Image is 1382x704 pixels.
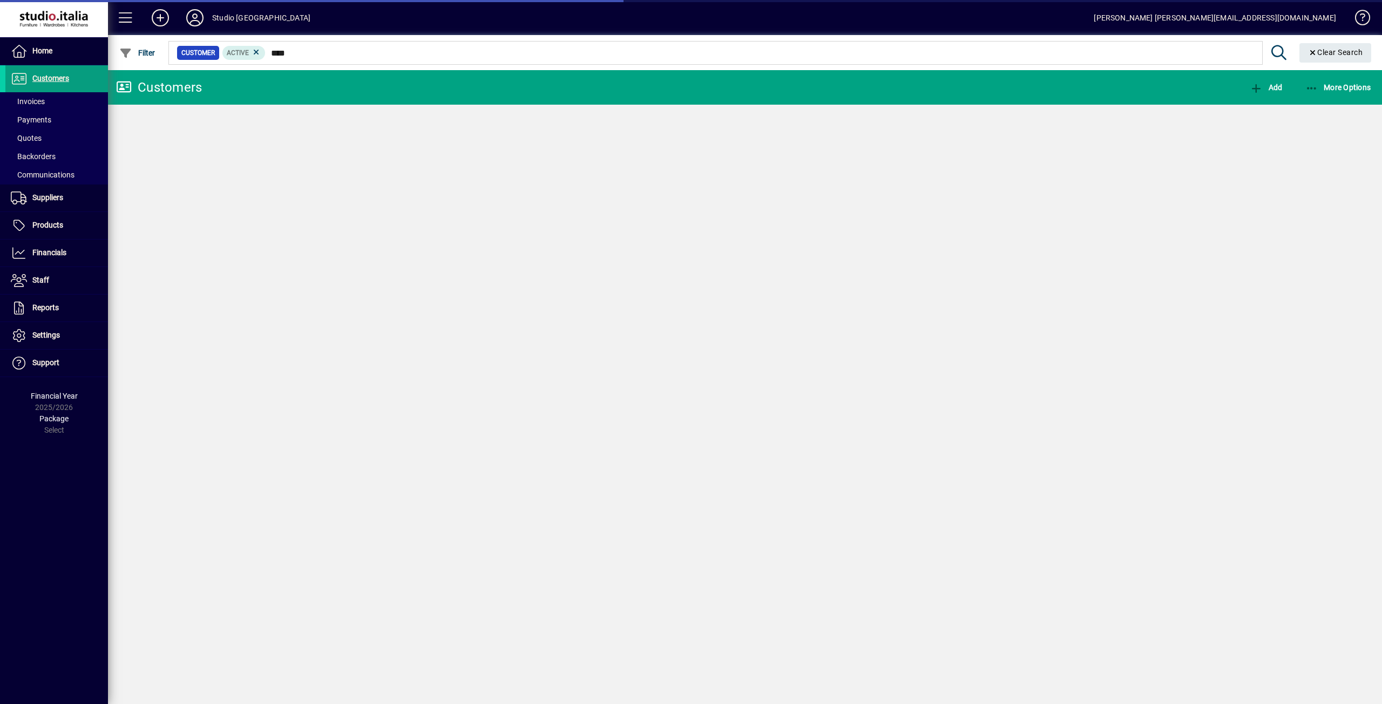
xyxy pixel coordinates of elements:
[1299,43,1372,63] button: Clear
[5,129,108,147] a: Quotes
[1308,48,1363,57] span: Clear Search
[181,47,215,58] span: Customer
[11,134,42,142] span: Quotes
[5,240,108,266] a: Financials
[178,8,212,28] button: Profile
[32,46,52,55] span: Home
[222,46,266,60] mat-chip: Activation Status: Active
[1347,2,1369,37] a: Knowledge Base
[5,92,108,111] a: Invoices
[5,147,108,166] a: Backorders
[5,184,108,211] a: Suppliers
[212,9,310,26] div: Studio [GEOGRAPHIC_DATA]
[11,115,51,124] span: Payments
[32,276,49,284] span: Staff
[116,79,202,96] div: Customers
[117,43,158,63] button: Filter
[32,193,63,202] span: Suppliers
[32,303,59,312] span: Reports
[32,358,59,367] span: Support
[32,331,60,339] span: Settings
[227,49,249,57] span: Active
[11,170,74,179] span: Communications
[119,49,155,57] span: Filter
[11,152,56,161] span: Backorders
[11,97,45,106] span: Invoices
[1305,83,1371,92] span: More Options
[5,350,108,377] a: Support
[1303,78,1374,97] button: More Options
[1247,78,1285,97] button: Add
[143,8,178,28] button: Add
[5,267,108,294] a: Staff
[31,392,78,400] span: Financial Year
[5,295,108,322] a: Reports
[32,221,63,229] span: Products
[1250,83,1282,92] span: Add
[5,38,108,65] a: Home
[32,74,69,83] span: Customers
[5,166,108,184] a: Communications
[5,322,108,349] a: Settings
[32,248,66,257] span: Financials
[5,111,108,129] a: Payments
[5,212,108,239] a: Products
[1094,9,1336,26] div: [PERSON_NAME] [PERSON_NAME][EMAIL_ADDRESS][DOMAIN_NAME]
[39,414,69,423] span: Package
